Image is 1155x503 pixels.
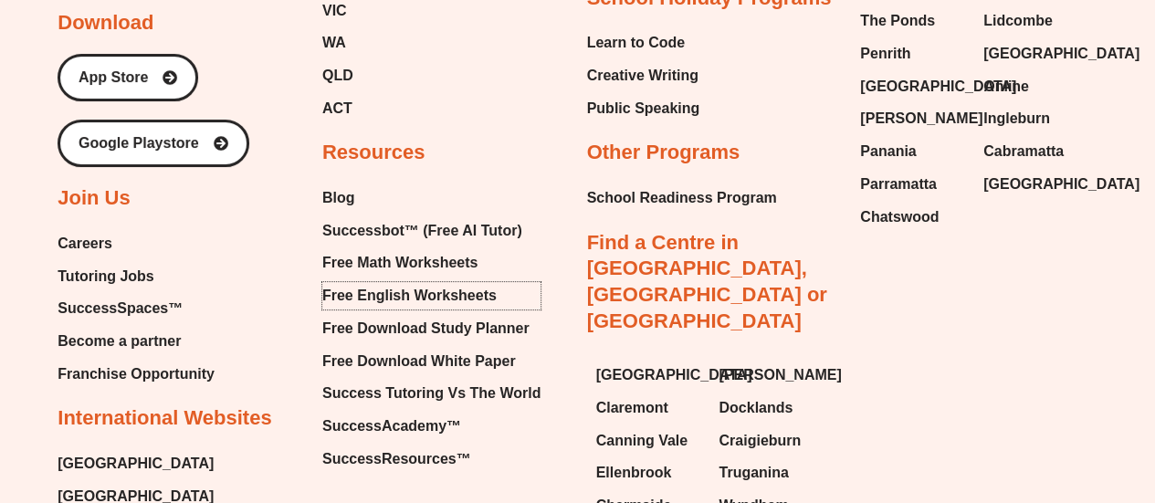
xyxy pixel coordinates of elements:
[280,282,289,299] span: 5
[58,405,271,432] h2: International Websites
[236,334,243,343] span: Q
[420,334,426,343] span: U
[587,140,740,166] h2: Other Programs
[302,282,314,299] span: Y
[322,445,541,473] a: SuccessResources™
[983,40,1139,68] span: [GEOGRAPHIC_DATA]
[860,73,965,100] a: [GEOGRAPHIC_DATA]
[279,334,285,343] span: T
[367,334,376,343] span: 
[274,149,418,156] span: $OOULJKWV5HVHUYHG*UDGH(QJOLVK
[230,282,243,299] span: H
[341,282,355,299] span: Q
[277,334,286,343] span: 
[175,334,180,343] span: J
[860,171,937,198] span: Parramatta
[118,282,131,299] span: G
[330,334,336,343] span: R
[322,249,541,277] a: Free Math Worksheets
[417,334,426,343] span: W
[185,334,192,343] span: P
[58,230,112,257] span: Careers
[322,217,522,245] span: Successbot™ (Free AI Tutor)
[295,334,301,343] span: V
[398,2,424,27] button: Text
[184,149,226,156] span: 6XFFHVV
[239,282,244,299] span: [
[133,321,140,330] span: U
[172,321,181,330] span: W
[95,282,104,299] span: 8
[860,40,965,68] a: Penrith
[860,138,916,165] span: Panania
[115,334,124,343] span: 
[137,321,142,330] span: L
[342,334,352,343] span: 
[326,282,335,299] span: L
[204,334,210,343] span: H
[100,321,107,330] span: V
[444,334,450,343] span: H
[322,29,346,57] span: WA
[117,321,120,330] span: \
[596,427,701,455] a: Canning Vale
[719,362,824,389] a: [PERSON_NAME]
[385,334,391,343] span: 3
[257,334,264,343] span: U
[719,394,824,422] a: Docklands
[79,136,199,151] span: Google Playstore
[316,282,328,299] span: V
[157,321,166,330] span: 
[160,282,173,299] span: D
[190,282,199,299] span: L
[217,334,225,343] span: Q
[983,171,1139,198] span: [GEOGRAPHIC_DATA]
[860,171,965,198] a: Parramatta
[58,54,198,101] a: App Store
[596,459,672,487] span: Ellenbrook
[310,334,317,343] span: Q
[983,73,1088,100] a: Online
[345,334,352,343] span: X
[983,171,1088,198] a: [GEOGRAPHIC_DATA]
[373,334,379,343] span: K
[983,7,1053,35] span: Lidcombe
[169,282,183,299] span: Q
[58,120,249,167] a: Google Playstore
[311,282,320,299] span: L
[255,282,267,299] span: V
[596,362,752,389] span: [GEOGRAPHIC_DATA]
[226,149,280,156] span: XWRULQJ
[362,334,367,343] span: J
[241,334,247,343] span: V
[109,2,136,27] span: of ⁨4⁩
[151,321,155,330] span: J
[227,334,236,343] span: 
[587,95,700,122] span: Public Speaking
[398,334,401,343] span: (
[126,334,135,343] span: 
[860,138,965,165] a: Panania
[322,334,329,343] span: H
[441,334,447,343] span: U
[145,321,152,330] span: Q
[58,361,215,388] span: Franchise Opportunity
[58,295,183,322] span: SuccessSpaces™
[304,334,310,343] span: R
[121,321,131,330] span: 
[154,334,162,343] span: O
[292,282,305,299] span: H
[587,62,700,89] a: Creative Writing
[263,334,272,343] span: W
[124,321,127,330] span: :
[79,70,148,85] span: App Store
[123,334,132,343] span: W
[331,282,343,299] span: R
[719,459,788,487] span: Truganina
[322,282,497,309] span: Free English Worksheets
[246,334,251,343] span: Z
[322,249,478,277] span: Free Math Worksheets
[423,334,429,343] span: X
[983,105,1088,132] a: Ingleburn
[322,315,530,342] span: Free Download Study Planner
